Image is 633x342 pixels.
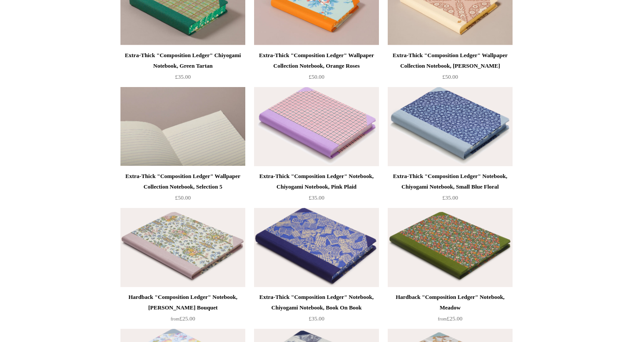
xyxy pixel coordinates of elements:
div: Extra-Thick "Composition Ledger" Wallpaper Collection Notebook, Selection 5 [123,171,243,192]
img: Extra-Thick "Composition Ledger" Notebook, Chiyogami Notebook, Small Blue Floral [388,87,513,166]
div: Extra-Thick "Composition Ledger" Notebook, Chiyogami Notebook, Book On Book [256,292,377,313]
a: Extra-Thick "Composition Ledger" Notebook, Chiyogami Notebook, Pink Plaid £35.00 [254,171,379,207]
span: £35.00 [309,194,324,201]
a: Extra-Thick "Composition Ledger" Wallpaper Collection Notebook, Selection 5 Extra-Thick "Composit... [120,87,245,166]
a: Hardback "Composition Ledger" Notebook, Meadow from£25.00 [388,292,513,328]
div: Extra-Thick "Composition Ledger" Chiyogami Notebook, Green Tartan [123,50,243,71]
span: £50.00 [175,194,191,201]
a: Extra-Thick "Composition Ledger" Wallpaper Collection Notebook, Orange Roses £50.00 [254,50,379,86]
span: £50.00 [309,73,324,80]
span: from [171,317,179,321]
div: Extra-Thick "Composition Ledger" Notebook, Chiyogami Notebook, Small Blue Floral [390,171,510,192]
a: Hardback "Composition Ledger" Notebook, Remondini Bouquet Hardback "Composition Ledger" Notebook,... [120,208,245,287]
img: Hardback "Composition Ledger" Notebook, Remondini Bouquet [120,208,245,287]
span: from [438,317,447,321]
div: Hardback "Composition Ledger" Notebook, [PERSON_NAME] Bouquet [123,292,243,313]
img: Hardback "Composition Ledger" Notebook, Meadow [388,208,513,287]
div: Extra-Thick "Composition Ledger" Wallpaper Collection Notebook, [PERSON_NAME] [390,50,510,71]
img: Extra-Thick "Composition Ledger" Wallpaper Collection Notebook, Selection 5 [120,87,245,166]
a: Extra-Thick "Composition Ledger" Notebook, Chiyogami Notebook, Book On Book £35.00 [254,292,379,328]
a: Extra-Thick "Composition Ledger" Notebook, Chiyogami Notebook, Book On Book Extra-Thick "Composit... [254,208,379,287]
span: £25.00 [438,315,462,322]
img: Extra-Thick "Composition Ledger" Notebook, Chiyogami Notebook, Book On Book [254,208,379,287]
a: Hardback "Composition Ledger" Notebook, [PERSON_NAME] Bouquet from£25.00 [120,292,245,328]
span: £50.00 [442,73,458,80]
a: Extra-Thick "Composition Ledger" Chiyogami Notebook, Green Tartan £35.00 [120,50,245,86]
span: £25.00 [171,315,195,322]
img: Extra-Thick "Composition Ledger" Notebook, Chiyogami Notebook, Pink Plaid [254,87,379,166]
a: Hardback "Composition Ledger" Notebook, Meadow Hardback "Composition Ledger" Notebook, Meadow [388,208,513,287]
a: Extra-Thick "Composition Ledger" Wallpaper Collection Notebook, [PERSON_NAME] £50.00 [388,50,513,86]
div: Extra-Thick "Composition Ledger" Wallpaper Collection Notebook, Orange Roses [256,50,377,71]
span: £35.00 [442,194,458,201]
a: Extra-Thick "Composition Ledger" Notebook, Chiyogami Notebook, Pink Plaid Extra-Thick "Compositio... [254,87,379,166]
a: Extra-Thick "Composition Ledger" Wallpaper Collection Notebook, Selection 5 £50.00 [120,171,245,207]
a: Extra-Thick "Composition Ledger" Notebook, Chiyogami Notebook, Small Blue Floral £35.00 [388,171,513,207]
a: Extra-Thick "Composition Ledger" Notebook, Chiyogami Notebook, Small Blue Floral Extra-Thick "Com... [388,87,513,166]
span: £35.00 [175,73,191,80]
div: Extra-Thick "Composition Ledger" Notebook, Chiyogami Notebook, Pink Plaid [256,171,377,192]
div: Hardback "Composition Ledger" Notebook, Meadow [390,292,510,313]
span: £35.00 [309,315,324,322]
